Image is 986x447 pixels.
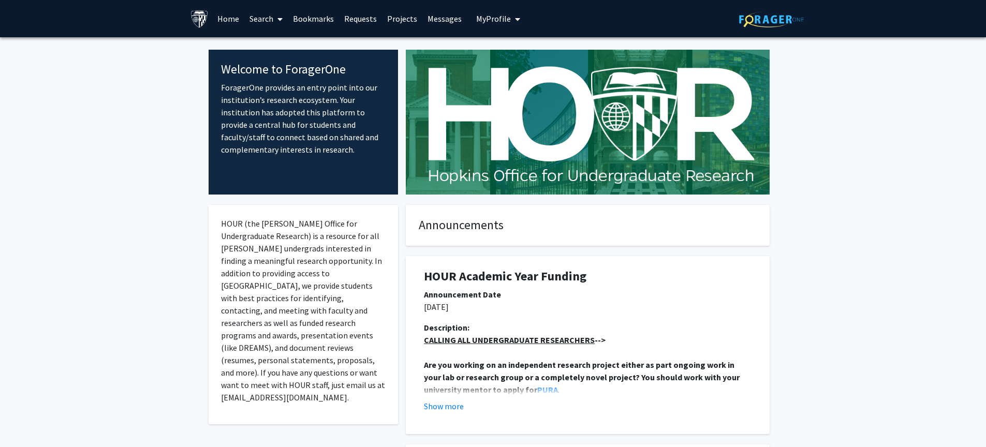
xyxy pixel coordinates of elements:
[424,269,752,284] h1: HOUR Academic Year Funding
[190,10,209,28] img: Johns Hopkins University Logo
[339,1,382,37] a: Requests
[212,1,244,37] a: Home
[221,217,386,404] p: HOUR (the [PERSON_NAME] Office for Undergraduate Research) is a resource for all [PERSON_NAME] un...
[537,384,558,395] a: PURA
[8,400,44,439] iframe: Chat
[288,1,339,37] a: Bookmarks
[424,359,752,396] p: .
[424,288,752,301] div: Announcement Date
[244,1,288,37] a: Search
[424,360,741,395] strong: Are you working on an independent research project either as part ongoing work in your lab or res...
[739,11,804,27] img: ForagerOne Logo
[221,62,386,77] h4: Welcome to ForagerOne
[382,1,422,37] a: Projects
[424,400,464,412] button: Show more
[422,1,467,37] a: Messages
[406,50,770,195] img: Cover Image
[424,335,595,345] u: CALLING ALL UNDERGRADUATE RESEARCHERS
[424,321,752,334] div: Description:
[419,218,757,233] h4: Announcements
[476,13,511,24] span: My Profile
[221,81,386,156] p: ForagerOne provides an entry point into our institution’s research ecosystem. Your institution ha...
[424,335,606,345] strong: -->
[424,301,752,313] p: [DATE]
